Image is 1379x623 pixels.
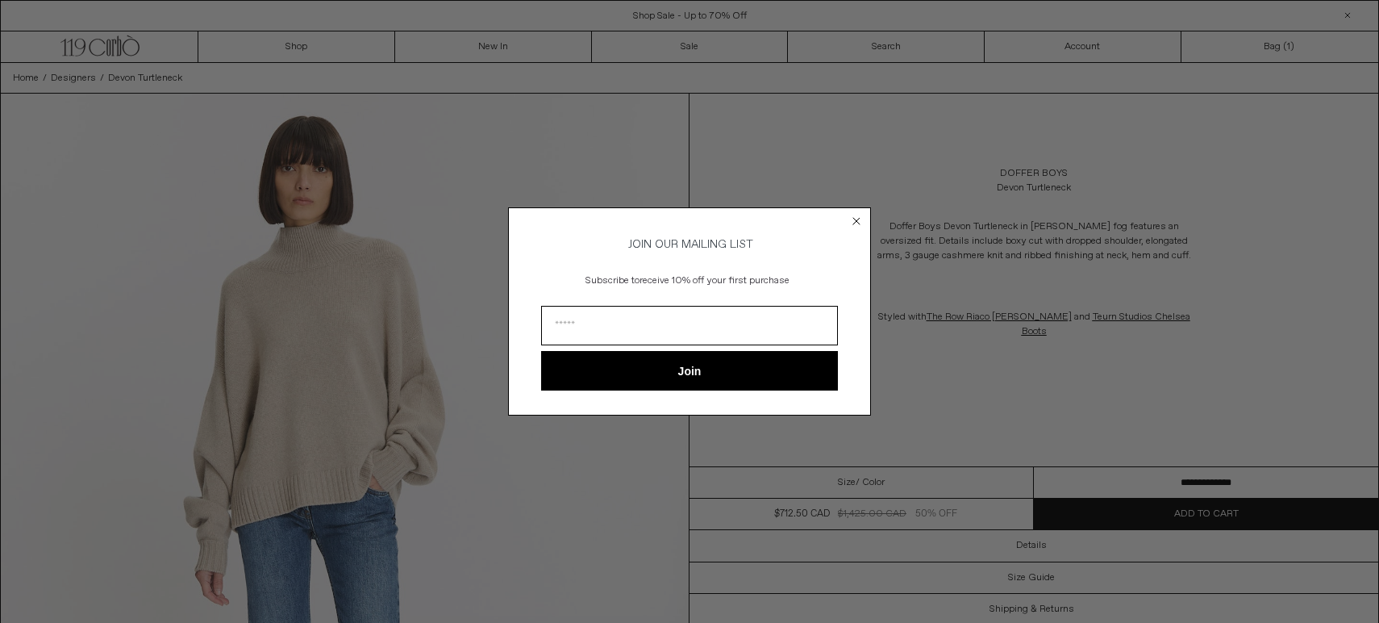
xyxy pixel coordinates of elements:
[626,237,753,252] span: JOIN OUR MAILING LIST
[541,351,838,391] button: Join
[585,274,640,287] span: Subscribe to
[848,213,864,229] button: Close dialog
[640,274,789,287] span: receive 10% off your first purchase
[541,306,838,345] input: Email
